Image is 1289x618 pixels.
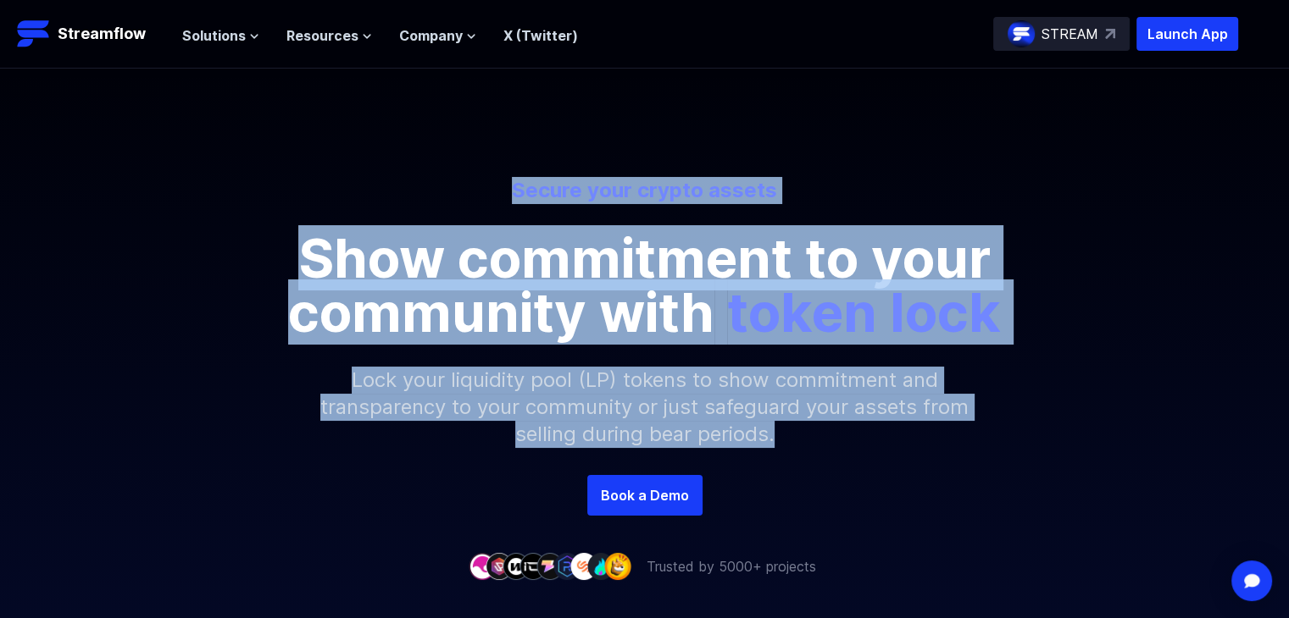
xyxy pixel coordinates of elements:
[399,25,476,46] button: Company
[175,177,1114,204] p: Secure your crypto assets
[503,553,530,579] img: company-3
[286,25,372,46] button: Resources
[399,25,463,46] span: Company
[536,553,564,579] img: company-5
[503,27,578,44] a: X (Twitter)
[182,25,246,46] span: Solutions
[182,25,259,46] button: Solutions
[570,553,597,579] img: company-7
[17,17,51,51] img: Streamflow Logo
[553,553,581,579] img: company-6
[58,22,146,46] p: Streamflow
[1008,20,1035,47] img: streamflow-logo-circle.png
[1105,29,1115,39] img: top-right-arrow.svg
[286,25,358,46] span: Resources
[727,279,1001,345] span: token lock
[1231,560,1272,601] div: Open Intercom Messenger
[1042,24,1098,44] p: STREAM
[469,553,496,579] img: company-1
[604,553,631,579] img: company-9
[264,231,1026,339] p: Show commitment to your community with
[647,556,816,577] p: Trusted by 5000+ projects
[519,553,547,579] img: company-4
[17,17,165,51] a: Streamflow
[587,553,614,579] img: company-8
[993,17,1130,51] a: STREAM
[587,475,703,516] a: Book a Demo
[281,339,1009,475] p: Lock your liquidity pool (LP) tokens to show commitment and transparency to your community or jus...
[486,553,513,579] img: company-2
[1136,17,1238,51] button: Launch App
